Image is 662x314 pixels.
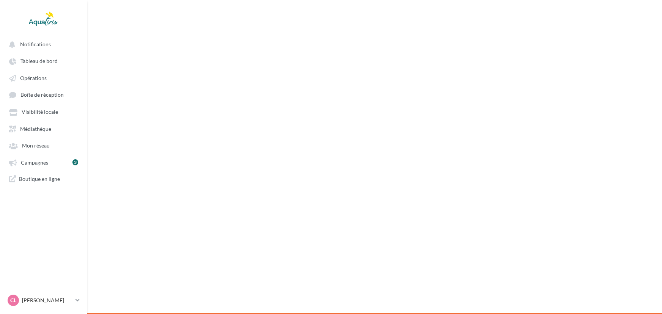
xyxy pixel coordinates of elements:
span: Médiathèque [20,126,51,132]
a: 3 [72,158,78,166]
span: CL [10,297,16,304]
p: [PERSON_NAME] [22,297,72,304]
span: Notifications [20,41,51,47]
span: Campagnes [21,159,48,166]
a: Campagnes 3 [5,155,83,169]
a: Visibilité locale [5,105,83,118]
a: CL [PERSON_NAME] [6,293,81,308]
span: Boîte de réception [20,92,64,98]
a: Tableau de bord [5,54,83,68]
button: Notifications [5,37,80,51]
a: Mon réseau [5,138,83,152]
span: Visibilité locale [22,109,58,115]
span: Boutique en ligne [19,175,60,182]
span: Mon réseau [22,143,50,149]
a: Médiathèque [5,122,83,135]
div: 3 [72,159,78,165]
a: Boutique en ligne [5,172,83,185]
a: Opérations [5,71,83,85]
span: Opérations [20,75,47,81]
a: Boîte de réception [5,88,83,102]
span: Tableau de bord [20,58,58,64]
